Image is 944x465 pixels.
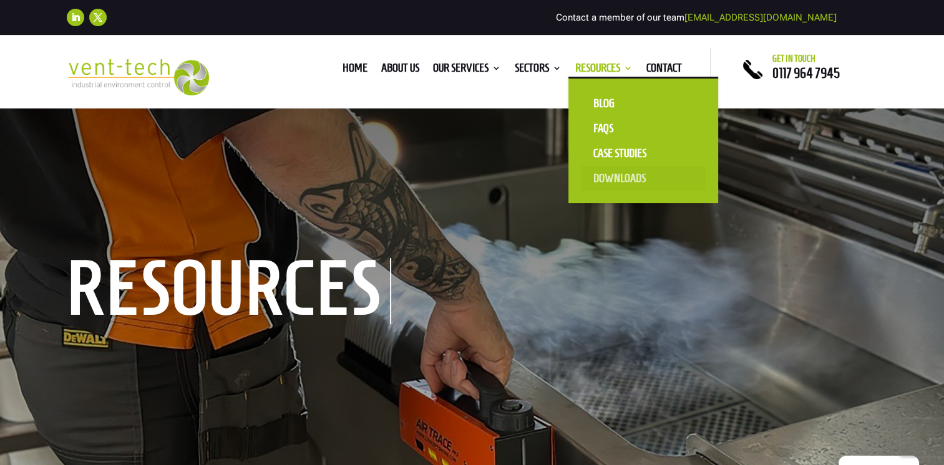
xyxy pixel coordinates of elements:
[575,64,633,77] a: Resources
[684,12,837,23] a: [EMAIL_ADDRESS][DOMAIN_NAME]
[67,59,210,95] img: 2023-09-27T08_35_16.549ZVENT-TECH---Clear-background
[581,91,706,116] a: Blog
[67,258,391,324] h1: Resources
[646,64,682,77] a: Contact
[67,9,84,26] a: Follow on LinkedIn
[772,54,815,64] span: Get in touch
[581,116,706,141] a: FAQS
[381,64,419,77] a: About us
[556,12,837,23] span: Contact a member of our team
[581,166,706,191] a: Downloads
[581,141,706,166] a: Case Studies
[772,65,840,80] a: 0117 964 7945
[343,64,367,77] a: Home
[89,9,107,26] a: Follow on X
[433,64,501,77] a: Our Services
[515,64,562,77] a: Sectors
